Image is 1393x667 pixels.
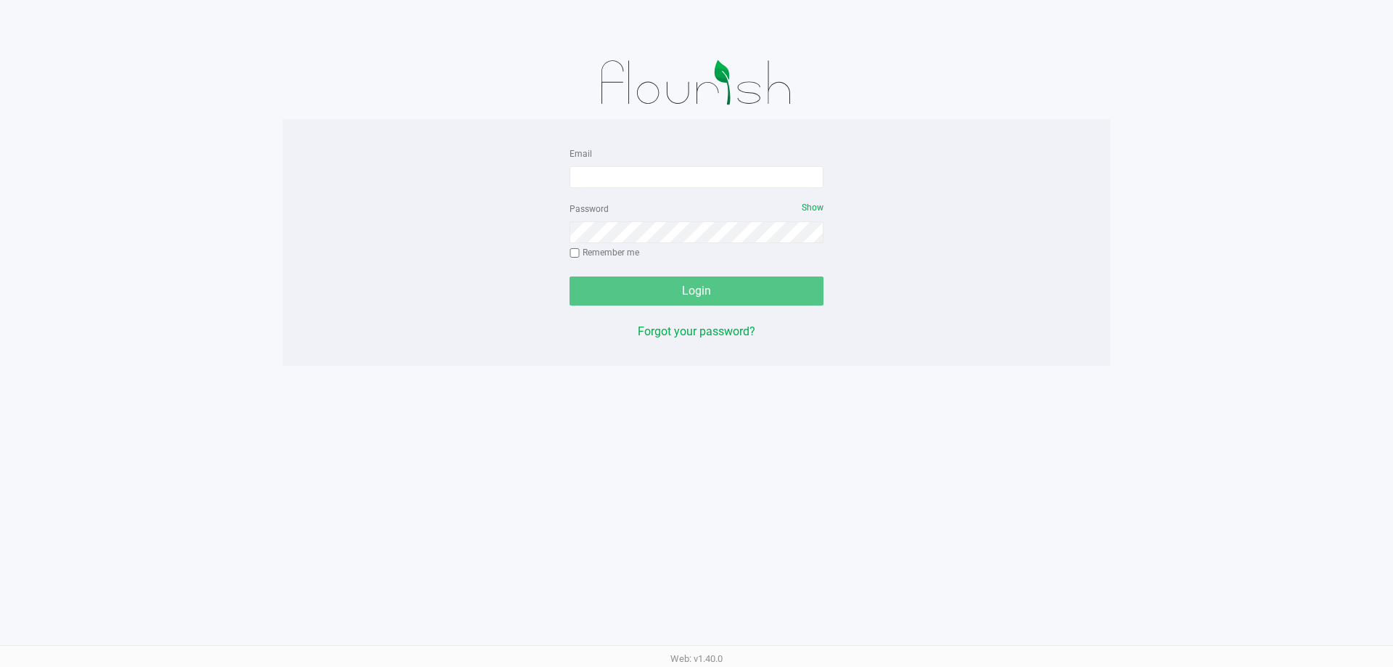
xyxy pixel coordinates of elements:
span: Show [802,202,823,213]
label: Password [570,202,609,216]
button: Forgot your password? [638,323,755,340]
input: Remember me [570,248,580,258]
label: Email [570,147,592,160]
span: Web: v1.40.0 [670,653,723,664]
label: Remember me [570,246,639,259]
